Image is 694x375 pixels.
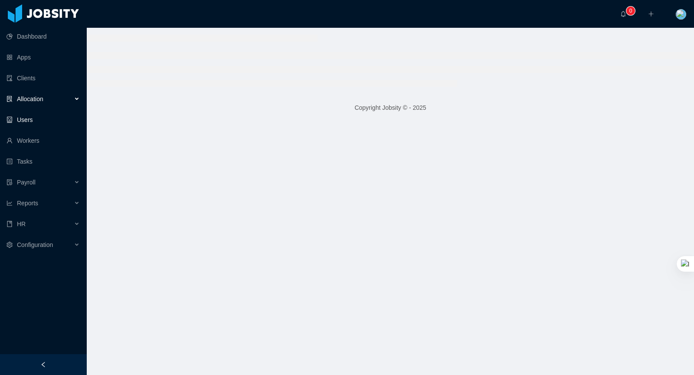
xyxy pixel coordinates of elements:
i: icon: file-protect [7,179,13,185]
span: Allocation [17,95,43,102]
img: fd154270-6900-11e8-8dba-5d495cac71c7_5cf6810034285.jpeg [676,9,686,20]
i: icon: bell [620,11,626,17]
a: icon: robotUsers [7,111,80,128]
span: HR [17,220,26,227]
i: icon: setting [7,242,13,248]
i: icon: solution [7,96,13,102]
a: icon: profileTasks [7,153,80,170]
a: icon: appstoreApps [7,49,80,66]
i: icon: line-chart [7,200,13,206]
i: icon: plus [648,11,654,17]
a: icon: pie-chartDashboard [7,28,80,45]
span: Reports [17,200,38,207]
a: icon: auditClients [7,69,80,87]
a: icon: userWorkers [7,132,80,149]
sup: 0 [626,7,635,15]
i: icon: book [7,221,13,227]
span: Configuration [17,241,53,248]
footer: Copyright Jobsity © - 2025 [87,93,694,123]
span: Payroll [17,179,36,186]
